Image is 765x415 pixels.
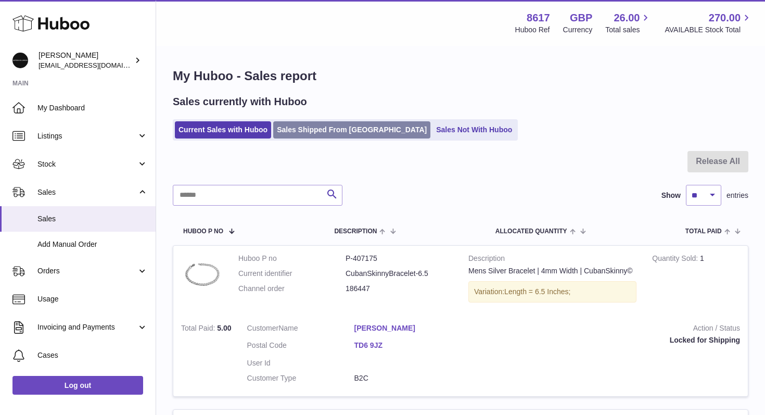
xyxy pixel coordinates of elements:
[504,287,570,296] span: Length = 6.5 Inches;
[661,191,681,200] label: Show
[37,214,148,224] span: Sales
[247,323,354,336] dt: Name
[346,269,453,279] dd: CubanSkinnyBracelet-6.5
[247,373,354,383] dt: Customer Type
[37,322,137,332] span: Invoicing and Payments
[605,11,652,35] a: 26.00 Total sales
[709,11,741,25] span: 270.00
[346,284,453,294] dd: 186447
[468,281,636,303] div: Variation:
[570,11,592,25] strong: GBP
[665,11,753,35] a: 270.00 AVAILABLE Stock Total
[217,324,231,332] span: 5.00
[644,246,748,316] td: 1
[685,228,722,235] span: Total paid
[183,228,223,235] span: Huboo P no
[247,358,354,368] dt: User Id
[477,323,740,336] strong: Action / Status
[247,341,354,353] dt: Postal Code
[12,376,143,395] a: Log out
[37,187,137,197] span: Sales
[39,51,132,70] div: [PERSON_NAME]
[37,103,148,113] span: My Dashboard
[354,373,462,383] dd: B2C
[468,254,636,266] strong: Description
[477,335,740,345] div: Locked for Shipping
[173,95,307,109] h2: Sales currently with Huboo
[37,240,148,249] span: Add Manual Order
[238,284,346,294] dt: Channel order
[37,294,148,304] span: Usage
[37,266,137,276] span: Orders
[37,131,137,141] span: Listings
[181,254,223,295] img: Curb-Bracelet-Slim.jpg
[37,159,137,169] span: Stock
[173,68,748,84] h1: My Huboo - Sales report
[432,121,516,139] a: Sales Not With Huboo
[726,191,748,200] span: entries
[181,324,217,335] strong: Total Paid
[563,25,593,35] div: Currency
[273,121,430,139] a: Sales Shipped From [GEOGRAPHIC_DATA]
[354,341,462,350] a: TD6 9JZ
[495,228,567,235] span: ALLOCATED Quantity
[334,228,377,235] span: Description
[238,254,346,263] dt: Huboo P no
[354,323,462,333] a: [PERSON_NAME]
[12,53,28,68] img: hello@alfredco.com
[39,61,153,69] span: [EMAIL_ADDRESS][DOMAIN_NAME]
[247,324,279,332] span: Customer
[175,121,271,139] a: Current Sales with Huboo
[37,350,148,360] span: Cases
[468,266,636,276] div: Mens Silver Bracelet | 4mm Width | CubanSkinny©
[346,254,453,263] dd: P-407175
[527,11,550,25] strong: 8617
[238,269,346,279] dt: Current identifier
[515,25,550,35] div: Huboo Ref
[605,25,652,35] span: Total sales
[652,254,700,265] strong: Quantity Sold
[665,25,753,35] span: AVAILABLE Stock Total
[614,11,640,25] span: 26.00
